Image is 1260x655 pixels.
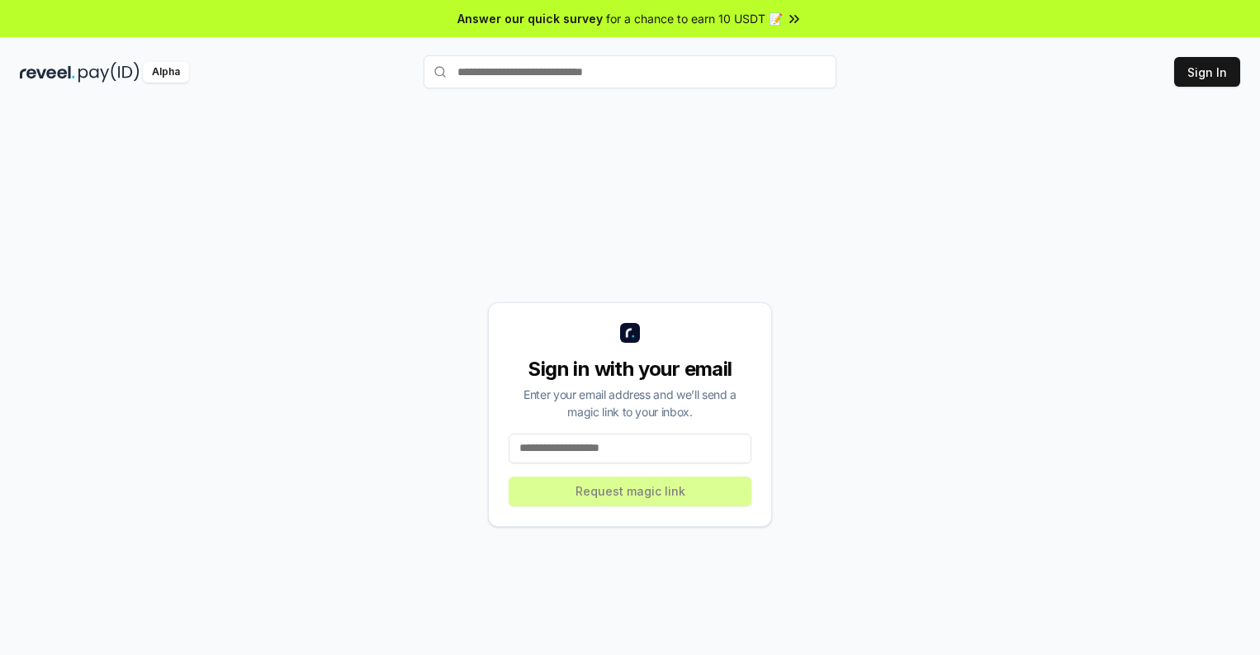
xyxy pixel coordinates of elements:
[78,62,140,83] img: pay_id
[606,10,783,27] span: for a chance to earn 10 USDT 📝
[1174,57,1240,87] button: Sign In
[620,323,640,343] img: logo_small
[509,356,751,382] div: Sign in with your email
[20,62,75,83] img: reveel_dark
[509,386,751,420] div: Enter your email address and we’ll send a magic link to your inbox.
[143,62,189,83] div: Alpha
[457,10,603,27] span: Answer our quick survey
